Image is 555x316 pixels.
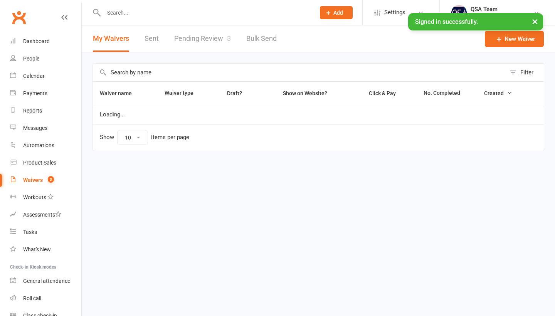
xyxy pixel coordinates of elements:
[10,290,81,307] a: Roll call
[484,89,512,98] button: Created
[227,34,231,42] span: 3
[10,206,81,224] a: Assessments
[506,64,544,81] button: Filter
[145,25,159,52] a: Sent
[174,25,231,52] a: Pending Review3
[151,134,189,141] div: items per page
[10,85,81,102] a: Payments
[23,229,37,235] div: Tasks
[362,89,404,98] button: Click & Pay
[417,82,477,105] th: No. Completed
[158,82,209,105] th: Waiver type
[10,119,81,137] a: Messages
[23,278,70,284] div: General attendance
[93,25,129,52] button: My Waivers
[520,68,533,77] div: Filter
[10,189,81,206] a: Workouts
[333,10,343,16] span: Add
[384,4,405,21] span: Settings
[23,212,61,218] div: Assessments
[10,67,81,85] a: Calendar
[10,33,81,50] a: Dashboard
[48,176,54,183] span: 3
[10,102,81,119] a: Reports
[100,131,189,145] div: Show
[227,90,242,96] span: Draft?
[220,89,251,98] button: Draft?
[246,25,277,52] a: Bulk Send
[23,108,42,114] div: Reports
[93,64,506,81] input: Search by name
[10,241,81,258] a: What's New
[484,90,512,96] span: Created
[283,90,327,96] span: Show on Website?
[471,6,517,13] div: QSA Team
[9,8,29,27] a: Clubworx
[23,142,54,148] div: Automations
[528,13,542,30] button: ×
[10,171,81,189] a: Waivers 3
[23,73,45,79] div: Calendar
[10,137,81,154] a: Automations
[23,125,47,131] div: Messages
[320,6,353,19] button: Add
[23,194,46,200] div: Workouts
[471,13,517,20] div: QSA Sport Aerobics
[485,31,544,47] a: New Waiver
[10,224,81,241] a: Tasks
[100,89,140,98] button: Waiver name
[23,160,56,166] div: Product Sales
[10,154,81,171] a: Product Sales
[451,5,467,20] img: thumb_image1645967867.png
[93,105,544,124] td: Loading...
[23,295,41,301] div: Roll call
[23,246,51,252] div: What's New
[369,90,396,96] span: Click & Pay
[23,177,43,183] div: Waivers
[101,7,310,18] input: Search...
[23,55,39,62] div: People
[23,90,47,96] div: Payments
[415,18,478,25] span: Signed in successfully.
[23,38,50,44] div: Dashboard
[276,89,336,98] button: Show on Website?
[100,90,140,96] span: Waiver name
[10,272,81,290] a: General attendance kiosk mode
[10,50,81,67] a: People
